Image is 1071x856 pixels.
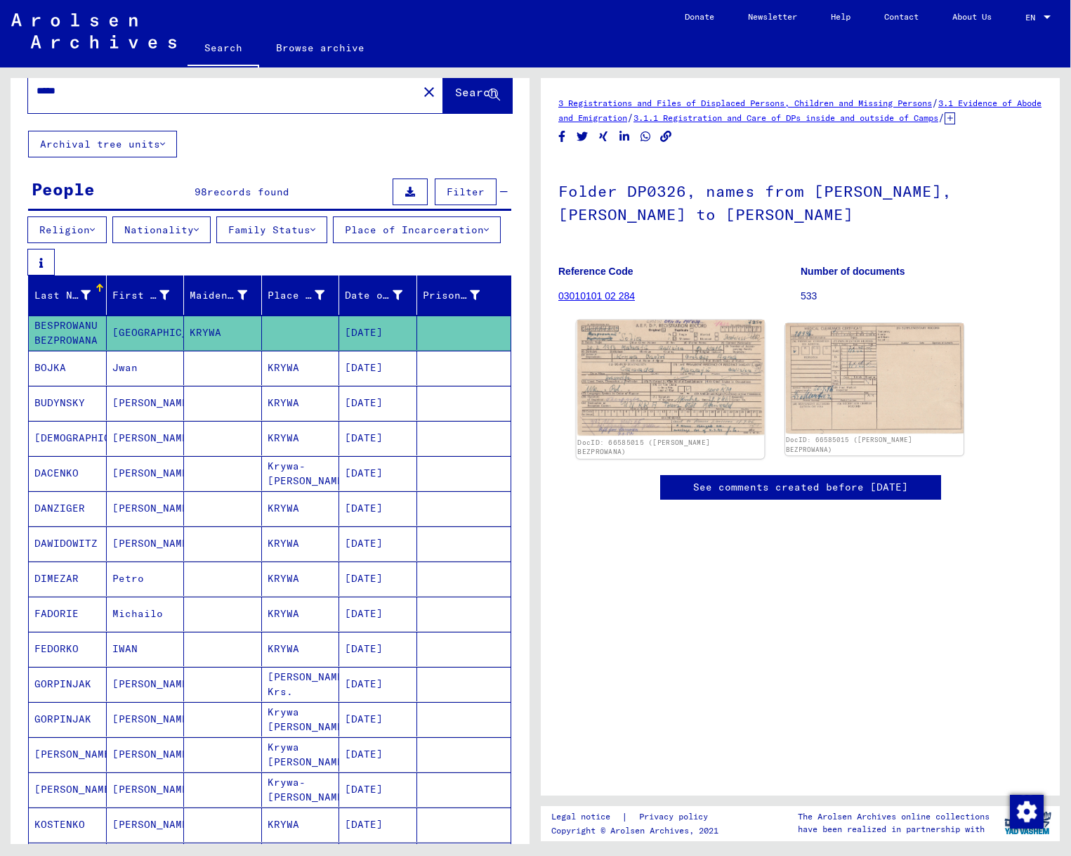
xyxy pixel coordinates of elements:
mat-cell: [PERSON_NAME] [107,491,185,526]
mat-cell: [DATE] [339,737,417,772]
mat-cell: [DATE] [339,667,417,701]
mat-cell: [DATE] [339,491,417,526]
mat-cell: Krywa-[PERSON_NAME] [262,772,340,807]
div: Last Name [34,288,91,303]
a: 3.1.1 Registration and Care of DPs inside and outside of Camps [633,112,938,123]
button: Nationality [112,216,211,243]
mat-cell: [PERSON_NAME] [29,772,107,807]
mat-cell: [PERSON_NAME] [107,526,185,561]
mat-cell: BESPROWANU BEZPROWANA [29,316,107,350]
button: Share on Twitter [575,128,590,145]
div: Maiden Name [190,288,247,303]
mat-cell: KRYWA [184,316,262,350]
h1: Folder DP0326, names from [PERSON_NAME], [PERSON_NAME] to [PERSON_NAME] [558,159,1042,244]
mat-header-cell: First Name [107,275,185,315]
mat-cell: GORPINJAK [29,667,107,701]
mat-cell: [GEOGRAPHIC_DATA] [107,316,185,350]
mat-cell: [DATE] [339,456,417,491]
button: Religion [27,216,107,243]
mat-cell: [DATE] [339,632,417,666]
mat-cell: [PERSON_NAME] [107,421,185,455]
b: Reference Code [558,266,633,277]
mat-cell: KRYWA [262,632,340,666]
button: Share on WhatsApp [638,128,653,145]
mat-cell: Krywa-[PERSON_NAME] [262,456,340,491]
mat-cell: [DATE] [339,351,417,385]
mat-cell: [PERSON_NAME] [107,456,185,491]
mat-cell: [PERSON_NAME] [107,702,185,737]
button: Share on LinkedIn [617,128,632,145]
span: / [932,96,938,109]
div: Place of Birth [268,284,343,306]
mat-cell: [PERSON_NAME] [107,737,185,772]
mat-cell: GORPINJAK [29,702,107,737]
button: Copy link [659,128,674,145]
mat-cell: DACENKO [29,456,107,491]
mat-cell: KOSTENKO [29,808,107,842]
button: Place of Incarceration [333,216,501,243]
a: Browse archive [259,31,381,65]
mat-header-cell: Maiden Name [184,275,262,315]
mat-cell: [PERSON_NAME] [107,808,185,842]
mat-cell: [DATE] [339,702,417,737]
a: Legal notice [551,810,622,824]
mat-cell: DANZIGER [29,491,107,526]
div: Date of Birth [345,284,420,306]
b: Number of documents [801,266,905,277]
div: First Name [112,288,170,303]
mat-header-cell: Last Name [29,275,107,315]
div: First Name [112,284,188,306]
div: Maiden Name [190,284,265,306]
div: Place of Birth [268,288,325,303]
div: People [32,176,95,202]
mat-cell: KRYWA [262,808,340,842]
img: 001.jpg [577,320,764,436]
mat-cell: Petro [107,562,185,596]
span: / [938,111,945,124]
p: The Arolsen Archives online collections [798,810,990,823]
div: Last Name [34,284,108,306]
mat-cell: [DATE] [339,808,417,842]
mat-header-cell: Date of Birth [339,275,417,315]
mat-cell: [DATE] [339,316,417,350]
button: Search [443,70,512,113]
mat-cell: DAWIDOWITZ [29,526,107,561]
div: | [551,810,725,824]
mat-cell: [DATE] [339,421,417,455]
a: Search [188,31,259,67]
mat-cell: [DATE] [339,597,417,631]
button: Family Status [216,216,327,243]
mat-cell: [PERSON_NAME] [107,386,185,420]
div: Date of Birth [345,288,402,303]
mat-cell: Krywa [PERSON_NAME] Krs. [GEOGRAPHIC_DATA] [262,667,340,701]
mat-cell: BUDYNSKY [29,386,107,420]
img: Arolsen_neg.svg [11,13,176,48]
mat-cell: Jwan [107,351,185,385]
img: Change consent [1010,795,1044,829]
div: Change consent [1009,794,1043,828]
button: Share on Xing [596,128,611,145]
mat-cell: Michailo [107,597,185,631]
mat-cell: KRYWA [262,562,340,596]
mat-cell: [PERSON_NAME] [107,772,185,807]
span: EN [1025,13,1041,22]
a: Privacy policy [628,810,725,824]
button: Share on Facebook [555,128,570,145]
button: Filter [435,179,497,205]
span: Filter [447,186,485,198]
img: 002.jpg [785,323,964,434]
mat-header-cell: Place of Birth [262,275,340,315]
mat-cell: Krywa [PERSON_NAME] [262,702,340,737]
mat-cell: KRYWA [262,386,340,420]
button: Clear [415,77,443,105]
p: have been realized in partnership with [798,823,990,836]
a: DocID: 66585015 ([PERSON_NAME] BEZPROWANA) [577,438,710,456]
mat-cell: Krywa [PERSON_NAME] [262,737,340,772]
mat-cell: DIMEZAR [29,562,107,596]
div: Prisoner # [423,284,498,306]
a: 3 Registrations and Files of Displaced Persons, Children and Missing Persons [558,98,932,108]
mat-cell: [DATE] [339,386,417,420]
mat-cell: [DATE] [339,526,417,561]
a: See comments created before [DATE] [693,480,908,495]
mat-cell: BOJKA [29,351,107,385]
